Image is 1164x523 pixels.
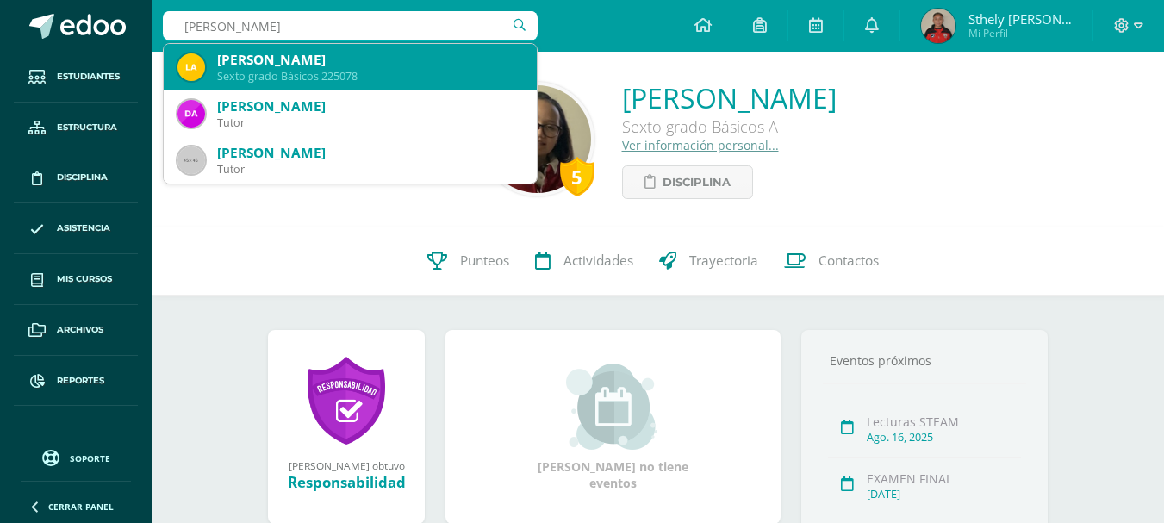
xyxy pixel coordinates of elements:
[522,227,646,296] a: Actividades
[217,115,523,130] div: Tutor
[57,171,108,184] span: Disciplina
[622,116,837,137] div: Sexto grado Básicos A
[48,501,114,513] span: Cerrar panel
[217,69,523,84] div: Sexto grado Básicos 225078
[217,51,523,69] div: [PERSON_NAME]
[414,227,522,296] a: Punteos
[823,352,1026,369] div: Eventos próximos
[177,53,205,81] img: b9a0b9ce8e8722728ad9144c3589eca4.png
[70,452,110,464] span: Soporte
[14,254,138,305] a: Mis cursos
[460,252,509,270] span: Punteos
[14,52,138,103] a: Estudiantes
[57,70,120,84] span: Estudiantes
[527,364,700,491] div: [PERSON_NAME] no tiene eventos
[14,305,138,356] a: Archivos
[921,9,955,43] img: 0c77af3d8e42b6d5cc46a24551f1b2ed.png
[217,97,523,115] div: [PERSON_NAME]
[14,103,138,153] a: Estructura
[177,146,205,174] img: 45x45
[622,165,753,199] a: Disciplina
[646,227,771,296] a: Trayectoria
[285,472,408,492] div: Responsabilidad
[21,445,131,469] a: Soporte
[867,487,1021,501] div: [DATE]
[663,166,731,198] span: Disciplina
[968,10,1072,28] span: Sthely [PERSON_NAME]
[57,374,104,388] span: Reportes
[285,458,408,472] div: [PERSON_NAME] obtuvo
[217,162,523,177] div: Tutor
[14,356,138,407] a: Reportes
[867,414,1021,430] div: Lecturas STEAM
[771,227,892,296] a: Contactos
[57,272,112,286] span: Mis cursos
[57,121,117,134] span: Estructura
[57,221,110,235] span: Asistencia
[622,79,837,116] a: [PERSON_NAME]
[163,11,538,40] input: Busca un usuario...
[689,252,758,270] span: Trayectoria
[819,252,879,270] span: Contactos
[14,153,138,204] a: Disciplina
[560,157,594,196] div: 5
[563,252,633,270] span: Actividades
[217,144,523,162] div: [PERSON_NAME]
[57,323,103,337] span: Archivos
[14,203,138,254] a: Asistencia
[622,137,779,153] a: Ver información personal...
[867,430,1021,445] div: Ago. 16, 2025
[968,26,1072,40] span: Mi Perfil
[177,100,205,128] img: ff6bd5e173e31eee6549df357d8b6436.png
[867,470,1021,487] div: EXAMEN FINAL
[566,364,660,450] img: event_small.png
